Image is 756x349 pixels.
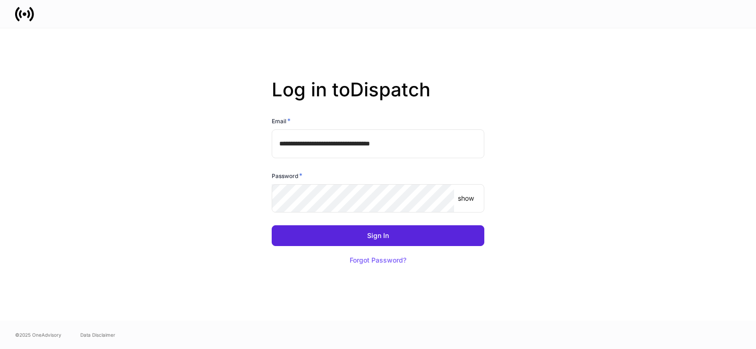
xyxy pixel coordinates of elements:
button: Forgot Password? [338,250,418,271]
h2: Log in to Dispatch [272,78,484,116]
h6: Email [272,116,291,126]
button: Sign In [272,225,484,246]
h6: Password [272,171,302,180]
div: Forgot Password? [350,257,406,264]
div: Sign In [367,232,389,239]
span: © 2025 OneAdvisory [15,331,61,339]
p: show [458,194,474,203]
a: Data Disclaimer [80,331,115,339]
